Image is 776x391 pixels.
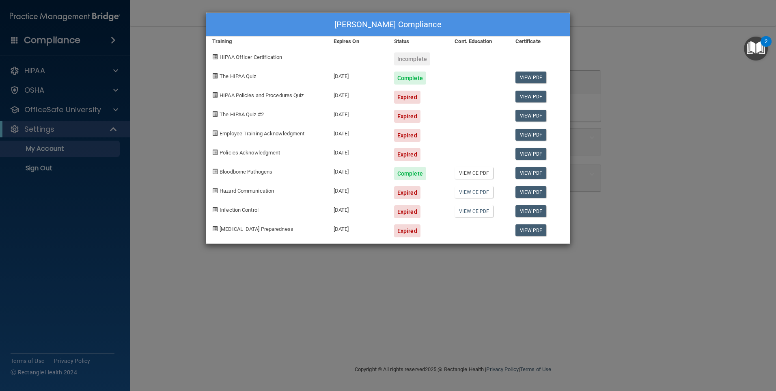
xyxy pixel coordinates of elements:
a: View PDF [515,91,547,102]
a: View PDF [515,224,547,236]
span: Policies Acknowledgment [220,150,280,156]
div: Cont. Education [448,37,509,46]
div: Complete [394,167,426,180]
div: [DATE] [328,65,388,85]
div: Certificate [509,37,570,46]
a: View PDF [515,110,547,122]
span: [MEDICAL_DATA] Preparedness [220,226,293,232]
span: HIPAA Policies and Procedures Quiz [220,92,304,98]
span: HIPAA Officer Certification [220,54,282,60]
span: Hazard Communication [220,188,274,194]
a: View PDF [515,148,547,160]
div: [DATE] [328,104,388,123]
a: View PDF [515,167,547,179]
div: [DATE] [328,218,388,237]
div: Expired [394,205,420,218]
div: [DATE] [328,161,388,180]
a: View PDF [515,129,547,141]
div: Expired [394,224,420,237]
div: 2 [765,41,767,52]
div: [DATE] [328,85,388,104]
div: Status [388,37,448,46]
div: [DATE] [328,180,388,199]
div: Expired [394,148,420,161]
span: Infection Control [220,207,259,213]
div: Incomplete [394,52,430,65]
div: Complete [394,72,426,85]
div: Expired [394,129,420,142]
span: Employee Training Acknowledgment [220,130,304,137]
div: [DATE] [328,142,388,161]
a: View CE PDF [455,186,493,198]
a: View PDF [515,205,547,217]
a: View PDF [515,72,547,83]
div: Expired [394,91,420,104]
a: View CE PDF [455,167,493,179]
span: The HIPAA Quiz [220,73,256,79]
span: Bloodborne Pathogens [220,169,272,175]
div: Expires On [328,37,388,46]
div: Expired [394,110,420,123]
div: Expired [394,186,420,199]
div: [PERSON_NAME] Compliance [206,13,570,37]
a: View PDF [515,186,547,198]
span: The HIPAA Quiz #2 [220,111,264,117]
a: View CE PDF [455,205,493,217]
div: Training [206,37,328,46]
div: [DATE] [328,199,388,218]
div: [DATE] [328,123,388,142]
button: Open Resource Center, 2 new notifications [744,37,768,61]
